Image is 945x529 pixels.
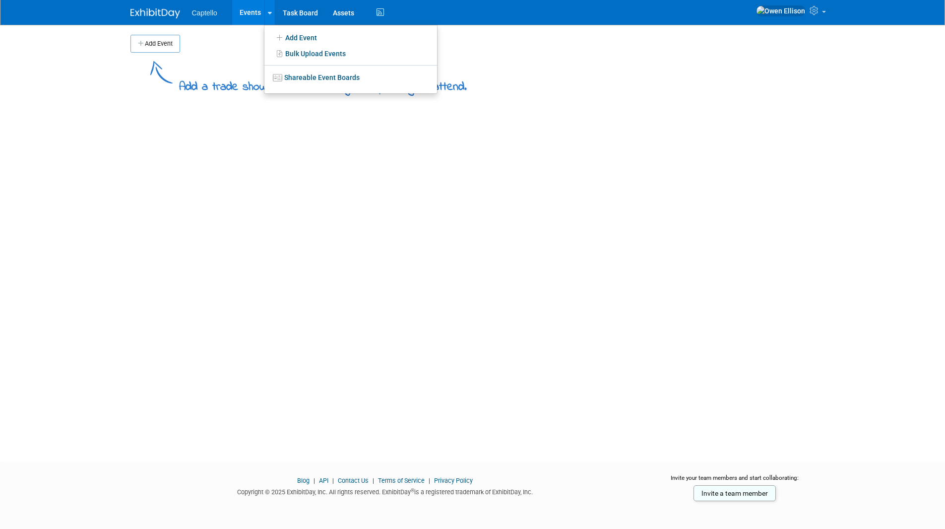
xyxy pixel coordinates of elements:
[130,485,640,497] div: Copyright © 2025 ExhibitDay, Inc. All rights reserved. ExhibitDay is a registered trademark of Ex...
[264,46,437,62] a: Bulk Upload Events
[426,477,433,484] span: |
[192,9,217,17] span: Captello
[297,477,310,484] a: Blog
[434,477,473,484] a: Privacy Policy
[338,477,369,484] a: Contact Us
[411,488,414,493] sup: ®
[311,477,317,484] span: |
[330,477,336,484] span: |
[319,477,328,484] a: API
[370,477,377,484] span: |
[130,35,180,53] button: Add Event
[756,5,806,16] img: Owen Ellison
[655,474,815,489] div: Invite your team members and start collaborating:
[378,477,425,484] a: Terms of Service
[179,72,467,96] div: Add a trade show or conference you're planning to attend.
[693,485,776,501] a: Invite a team member
[130,8,180,18] img: ExhibitDay
[264,29,437,46] a: Add Event
[264,69,437,86] a: Shareable Event Boards
[273,74,282,81] img: seventboard-3.png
